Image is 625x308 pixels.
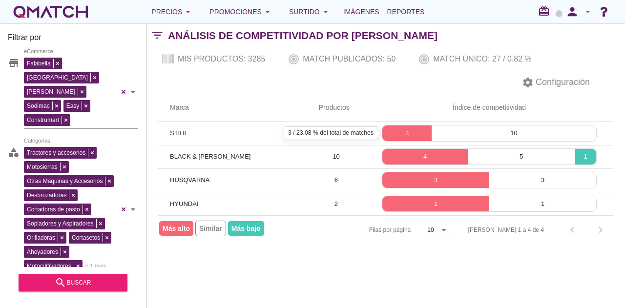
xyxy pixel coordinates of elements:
[24,163,60,171] span: Motosierras
[19,274,127,291] button: buscar
[24,59,53,68] span: Falabella
[202,2,281,21] button: Promociones
[271,216,450,244] div: Filas por página
[24,116,62,124] span: Construmart
[209,6,273,18] div: Promociones
[12,2,90,21] a: white-qmatch-logo
[24,102,52,110] span: Sodimac
[85,261,106,271] span: y 1 más
[24,148,88,157] span: Tractores y accesorios
[307,94,365,122] th: Productos: Not sorted.
[8,32,138,47] h3: Filtrar por
[468,226,544,234] div: [PERSON_NAME] 1 a 4 de 4
[195,221,226,236] span: Similar
[514,74,598,91] button: Configuración
[159,221,193,236] span: Más alto
[24,219,96,228] span: Sopladores y Aspiradores
[307,192,365,215] td: 2
[582,6,594,18] i: arrow_drop_down
[24,73,90,82] span: [GEOGRAPHIC_DATA]
[307,122,365,145] td: 13
[119,55,128,128] div: Clear all
[307,145,365,168] td: 10
[427,226,434,234] div: 10
[382,175,489,185] p: 3
[432,128,596,138] p: 10
[8,146,20,158] i: category
[281,2,339,21] button: Surtido
[24,87,78,96] span: [PERSON_NAME]
[170,200,199,207] span: HYUNDAI
[168,28,437,43] h2: Análisis de competitividad por [PERSON_NAME]
[320,6,332,18] i: arrow_drop_down
[562,5,582,19] i: person
[382,199,489,209] p: 1
[8,57,20,69] i: store
[24,177,105,185] span: Otras Máquinas y Accesorios
[151,6,194,18] div: Precios
[24,247,61,256] span: Ahoyadores
[365,94,613,122] th: Índice de competitividad: Not sorted.
[438,224,450,236] i: arrow_drop_down
[24,233,58,242] span: Orilladoras
[382,128,432,138] p: 3
[24,205,83,214] span: Cortadoras de pasto
[146,35,168,36] i: filter_list
[468,152,575,162] p: 5
[575,152,596,162] p: 1
[538,5,554,17] i: redeem
[64,102,82,110] span: Easy
[489,175,596,185] p: 3
[26,277,120,288] div: buscar
[24,191,69,200] span: Desbrozadoras
[339,2,383,21] a: Imágenes
[119,144,128,274] div: Clear all
[343,6,379,18] span: Imágenes
[170,153,250,160] span: BLACK & [PERSON_NAME]
[489,199,596,209] p: 1
[289,6,332,18] div: Surtido
[144,2,202,21] button: Precios
[69,233,103,242] span: Cortasetos
[170,129,188,137] span: STIHL
[182,6,194,18] i: arrow_drop_down
[228,221,264,236] span: Más bajo
[170,176,209,184] span: HUSQVARNA
[522,77,534,88] i: settings
[382,152,468,162] p: 4
[383,2,429,21] a: Reportes
[24,262,74,270] span: Motocultivadores
[307,168,365,192] td: 6
[534,76,590,89] span: Configuración
[55,277,66,288] i: search
[262,6,273,18] i: arrow_drop_down
[158,94,307,122] th: Marca: Not sorted.
[387,6,425,18] span: Reportes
